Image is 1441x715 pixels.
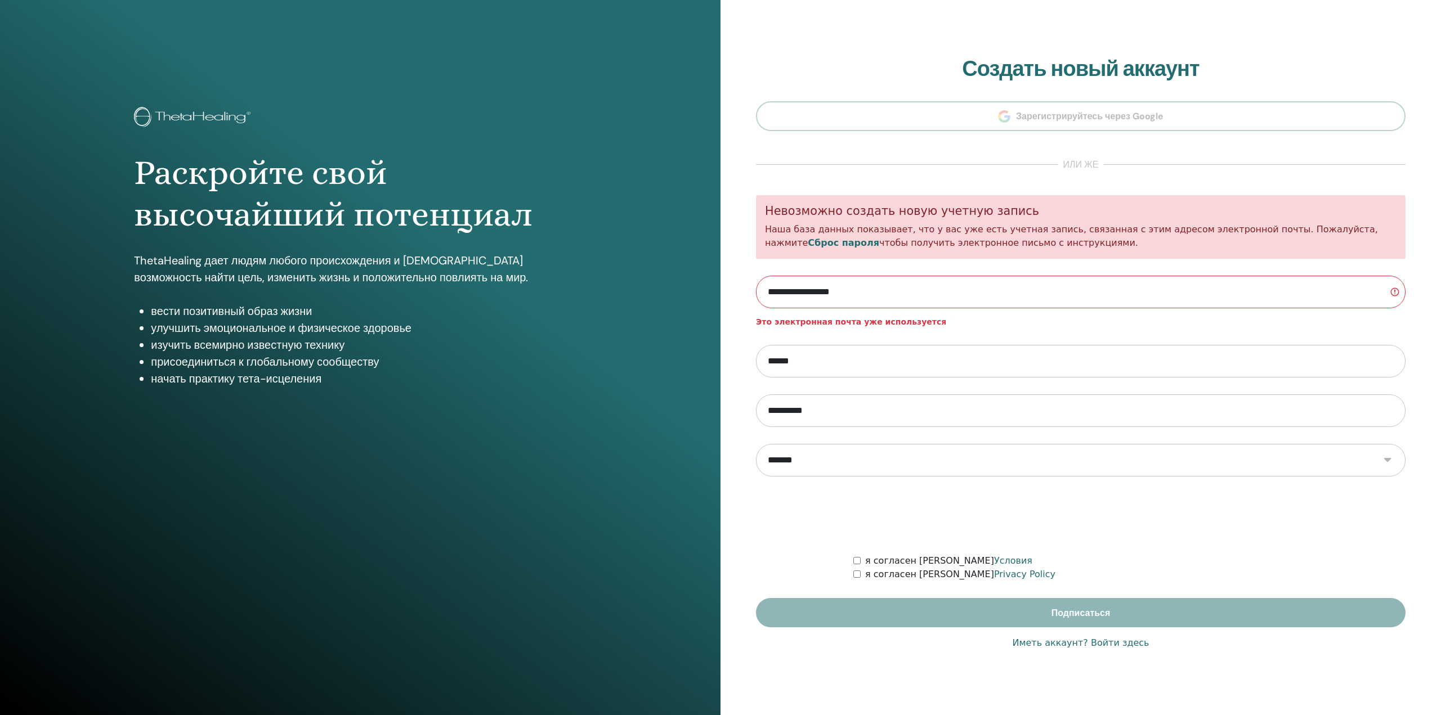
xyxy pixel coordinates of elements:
[756,317,946,326] strong: Это электронная почта уже используется
[1058,158,1104,172] span: или же
[1012,636,1149,650] a: Иметь аккаунт? Войти здесь
[151,303,586,320] li: вести позитивный образ жизни
[765,204,1397,218] h5: Невозможно создать новую учетную запись
[151,370,586,387] li: начать практику тета-исцеления
[808,237,879,248] a: Сброс пароля
[994,555,1032,566] a: Условия
[134,252,586,286] p: ThetaHealing дает людям любого происхождения и [DEMOGRAPHIC_DATA] возможность найти цель, изменит...
[151,336,586,353] li: изучить всемирно известную технику
[865,568,1055,581] label: я согласен [PERSON_NAME]
[865,554,1032,568] label: я согласен [PERSON_NAME]
[756,56,1406,82] h2: Создать новый аккаунт
[134,152,586,236] h1: Раскройте свой высочайший потенциал
[151,353,586,370] li: присоединиться к глобальному сообществу
[756,195,1406,259] div: Наша база данных показывает, что у вас уже есть учетная запись, связанная с этим адресом электрон...
[151,320,586,336] li: улучшить эмоциональное и физическое здоровье
[995,493,1166,537] iframe: reCAPTCHA
[994,569,1055,579] a: Privacy Policy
